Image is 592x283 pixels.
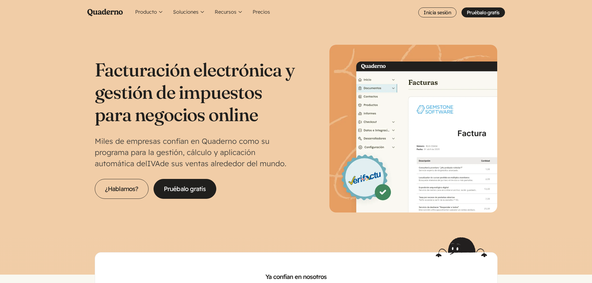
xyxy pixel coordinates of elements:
img: Interfaz de Quaderno mostrando la página Factura con el distintivo Verifactu [329,45,497,212]
a: Inicia sesión [418,7,457,17]
h1: Facturación electrónica y gestión de impuestos para negocios online [95,58,296,126]
h2: Ya confían en nosotros [105,272,487,281]
abbr: Impuesto sobre el Valor Añadido [147,159,160,168]
a: ¿Hablamos? [95,179,149,199]
a: Pruébalo gratis [461,7,505,17]
p: Miles de empresas confían en Quaderno como su programa para la gestión, cálculo y aplicación auto... [95,135,296,169]
a: Pruébalo gratis [154,179,216,199]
